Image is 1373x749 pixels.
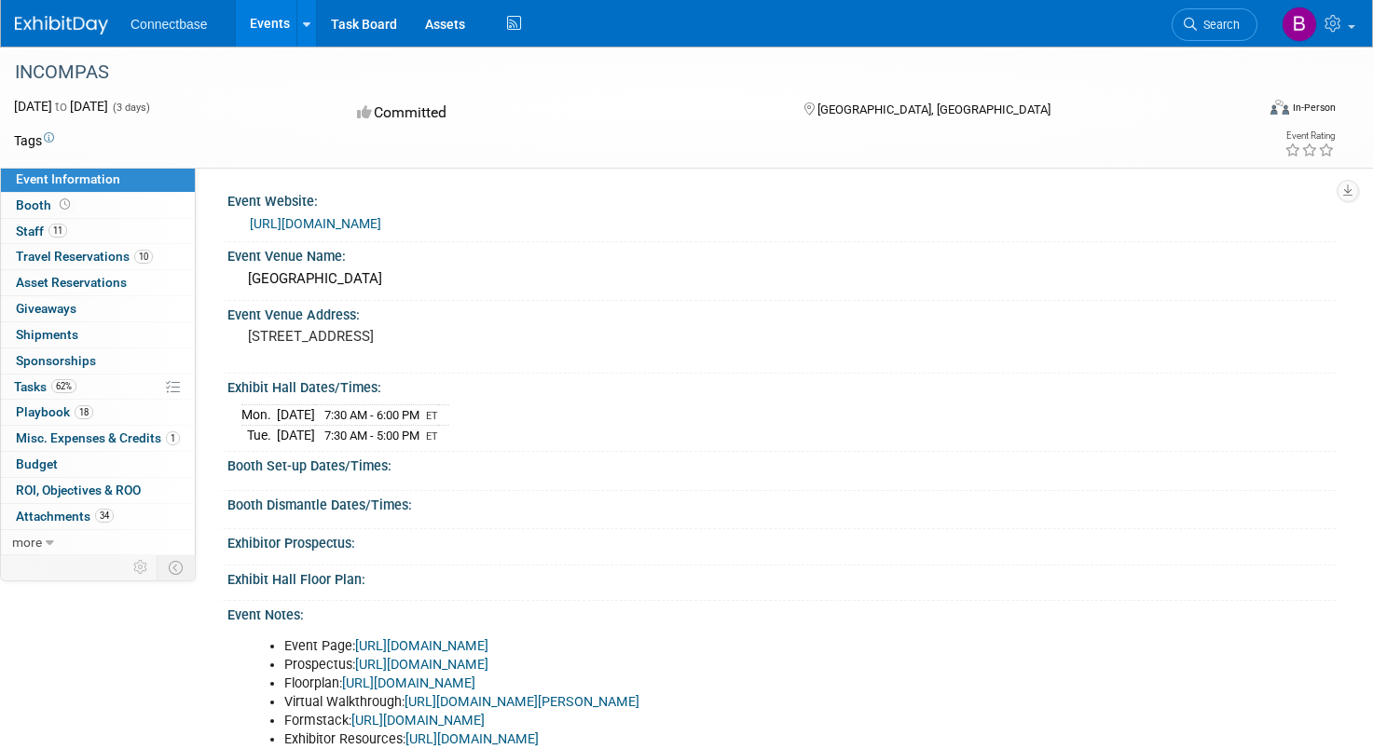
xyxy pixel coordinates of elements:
[1,244,195,269] a: Travel Reservations10
[351,97,774,129] div: Committed
[14,379,76,394] span: Tasks
[227,187,1336,211] div: Event Website:
[241,425,277,444] td: Tue.
[16,483,141,497] span: ROI, Objectives & ROO
[284,730,1110,749] li: Exhibitor Resources:
[426,430,438,443] span: ET
[1,219,195,244] a: Staff11
[75,405,93,419] span: 18
[1,322,195,347] a: Shipments
[241,265,1322,293] div: [GEOGRAPHIC_DATA]
[16,456,58,471] span: Budget
[351,713,485,729] a: [URL][DOMAIN_NAME]
[248,328,668,345] pre: [STREET_ADDRESS]
[1292,101,1336,115] div: In-Person
[241,405,277,426] td: Mon.
[1,478,195,503] a: ROI, Objectives & ROO
[405,694,639,710] a: [URL][DOMAIN_NAME][PERSON_NAME]
[324,429,419,443] span: 7:30 AM - 5:00 PM
[1,296,195,321] a: Giveaways
[227,565,1336,589] div: Exhibit Hall Floor Plan:
[8,56,1223,89] div: INCOMPAS
[1,374,195,400] a: Tasks62%
[342,675,475,691] a: [URL][DOMAIN_NAME]
[16,430,180,445] span: Misc. Expenses & Credits
[1270,100,1289,115] img: Format-Inperson.png
[250,216,381,231] a: [URL][DOMAIN_NAME]
[355,638,488,654] a: [URL][DOMAIN_NAME]
[1284,131,1335,141] div: Event Rating
[227,601,1336,624] div: Event Notes:
[227,242,1336,266] div: Event Venue Name:
[14,99,108,114] span: [DATE] [DATE]
[48,224,67,238] span: 11
[95,509,114,523] span: 34
[1,452,195,477] a: Budget
[284,693,1110,712] li: Virtual Walkthrough:
[284,674,1110,693] li: Floorplan:
[56,197,74,211] span: Booth not reserved yet
[324,408,419,422] span: 7:30 AM - 6:00 PM
[16,327,78,342] span: Shipments
[227,301,1336,324] div: Event Venue Address:
[16,171,120,186] span: Event Information
[227,491,1336,514] div: Booth Dismantle Dates/Times:
[1,167,195,192] a: Event Information
[1197,18,1240,32] span: Search
[1139,97,1336,125] div: Event Format
[134,250,153,264] span: 10
[12,535,42,550] span: more
[158,555,196,579] td: Toggle Event Tabs
[284,656,1110,674] li: Prospectus:
[16,249,153,264] span: Travel Reservations
[405,731,539,747] a: [URL][DOMAIN_NAME]
[1,530,195,555] a: more
[284,712,1110,730] li: Formstack:
[1,504,195,529] a: Attachments34
[16,224,67,238] span: Staff
[1,193,195,218] a: Booth
[1172,8,1257,41] a: Search
[227,452,1336,475] div: Booth Set-up Dates/Times:
[355,657,488,673] a: [URL][DOMAIN_NAME]
[1,400,195,425] a: Playbook18
[130,17,208,32] span: Connectbase
[426,410,438,422] span: ET
[111,102,150,114] span: (3 days)
[1,426,195,451] a: Misc. Expenses & Credits1
[52,99,70,114] span: to
[1282,7,1317,42] img: Brian Maggiacomo
[16,509,114,524] span: Attachments
[16,301,76,316] span: Giveaways
[227,374,1336,397] div: Exhibit Hall Dates/Times:
[277,405,315,426] td: [DATE]
[16,197,74,212] span: Booth
[14,131,54,150] td: Tags
[284,637,1110,656] li: Event Page:
[166,431,180,445] span: 1
[15,16,108,34] img: ExhibitDay
[817,102,1050,116] span: [GEOGRAPHIC_DATA], [GEOGRAPHIC_DATA]
[125,555,158,579] td: Personalize Event Tab Strip
[16,275,127,290] span: Asset Reservations
[16,404,93,419] span: Playbook
[277,425,315,444] td: [DATE]
[1,348,195,374] a: Sponsorships
[1,270,195,295] a: Asset Reservations
[16,353,96,368] span: Sponsorships
[51,379,76,393] span: 62%
[227,529,1336,552] div: Exhibitor Prospectus:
